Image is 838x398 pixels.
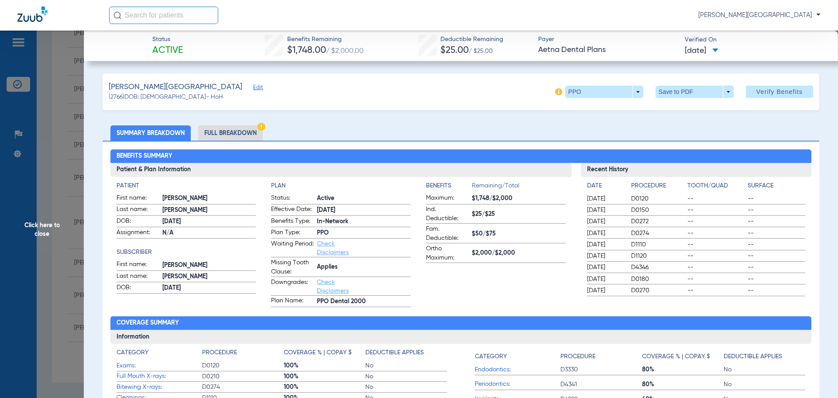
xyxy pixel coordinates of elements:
[587,286,624,295] span: [DATE]
[317,228,411,238] span: PPO
[152,45,183,57] span: Active
[687,286,745,295] span: --
[687,181,745,194] app-breakdown-title: Tooth/Quad
[560,352,595,361] h4: Procedure
[202,372,284,381] span: D0210
[365,372,447,381] span: No
[162,284,256,293] span: [DATE]
[202,383,284,391] span: D0274
[284,372,365,381] span: 100%
[631,286,684,295] span: D0270
[365,361,447,370] span: No
[631,229,684,238] span: D0274
[258,123,265,131] img: Hazard
[253,84,261,93] span: Edit
[748,275,805,284] span: --
[317,241,349,256] a: Check Disclaimers
[317,263,411,272] span: Applies
[587,181,624,190] h4: Date
[631,194,684,203] span: D0120
[317,279,349,294] a: Check Disclaimers
[631,263,684,272] span: D4346
[109,93,223,102] span: (2766) DOB: [DEMOGRAPHIC_DATA] - HoH
[687,240,745,249] span: --
[560,348,642,364] app-breakdown-title: Procedure
[687,206,745,215] span: --
[724,365,805,374] span: No
[117,383,202,392] span: Bitewing X-rays:
[284,361,365,370] span: 100%
[642,352,710,361] h4: Coverage % | Copay $
[746,86,813,98] button: Verify Benefits
[162,272,256,281] span: [PERSON_NAME]
[687,181,745,190] h4: Tooth/Quad
[642,380,724,389] span: 80%
[117,228,159,239] span: Assignment:
[117,348,202,360] app-breakdown-title: Category
[326,48,364,55] span: / $2,000.00
[748,252,805,260] span: --
[687,275,745,284] span: --
[631,206,684,215] span: D0150
[560,365,642,374] span: D3330
[284,383,365,391] span: 100%
[162,228,256,238] span: N/A
[117,348,148,357] h4: Category
[748,229,805,238] span: --
[162,206,256,215] span: [PERSON_NAME]
[365,348,447,360] app-breakdown-title: Deductible Applies
[587,240,624,249] span: [DATE]
[426,225,469,243] span: Fam. Deductible:
[724,348,805,364] app-breakdown-title: Deductible Applies
[538,45,677,55] span: Aetna Dental Plans
[748,181,805,194] app-breakdown-title: Surface
[317,217,411,226] span: In-Network
[560,380,642,389] span: D4341
[440,46,469,55] span: $25.00
[748,181,805,190] h4: Surface
[271,258,314,277] span: Missing Tooth Clause:
[202,348,284,360] app-breakdown-title: Procedure
[687,252,745,260] span: --
[631,181,684,194] app-breakdown-title: Procedure
[426,194,469,204] span: Maximum:
[287,46,326,55] span: $1,748.00
[631,275,684,284] span: D0180
[440,35,503,44] span: Deductible Remaining
[426,205,469,223] span: Ind. Deductible:
[555,88,562,95] img: info-icon
[317,297,411,306] span: PPO Dental 2000
[117,272,159,282] span: Last name:
[756,88,803,95] span: Verify Benefits
[117,361,202,370] span: Exams:
[117,248,256,257] h4: Subscriber
[426,181,472,194] app-breakdown-title: Benefits
[162,217,256,226] span: [DATE]
[110,125,191,141] li: Summary Breakdown
[587,181,624,194] app-breakdown-title: Date
[587,275,624,284] span: [DATE]
[117,372,202,381] span: Full Mouth X-rays:
[17,7,48,22] img: Zuub Logo
[565,86,643,98] button: PPO
[656,86,734,98] button: Save to PDF
[475,348,560,364] app-breakdown-title: Category
[687,194,745,203] span: --
[162,194,256,203] span: [PERSON_NAME]
[748,240,805,249] span: --
[642,365,724,374] span: 80%
[117,181,256,190] h4: Patient
[687,263,745,272] span: --
[587,263,624,272] span: [DATE]
[642,348,724,364] app-breakdown-title: Coverage % | Copay $
[109,7,218,24] input: Search for patients
[748,217,805,226] span: --
[202,348,237,357] h4: Procedure
[365,348,424,357] h4: Deductible Applies
[472,210,566,219] span: $25/$25
[581,163,812,177] h3: Recent History
[748,263,805,272] span: --
[587,229,624,238] span: [DATE]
